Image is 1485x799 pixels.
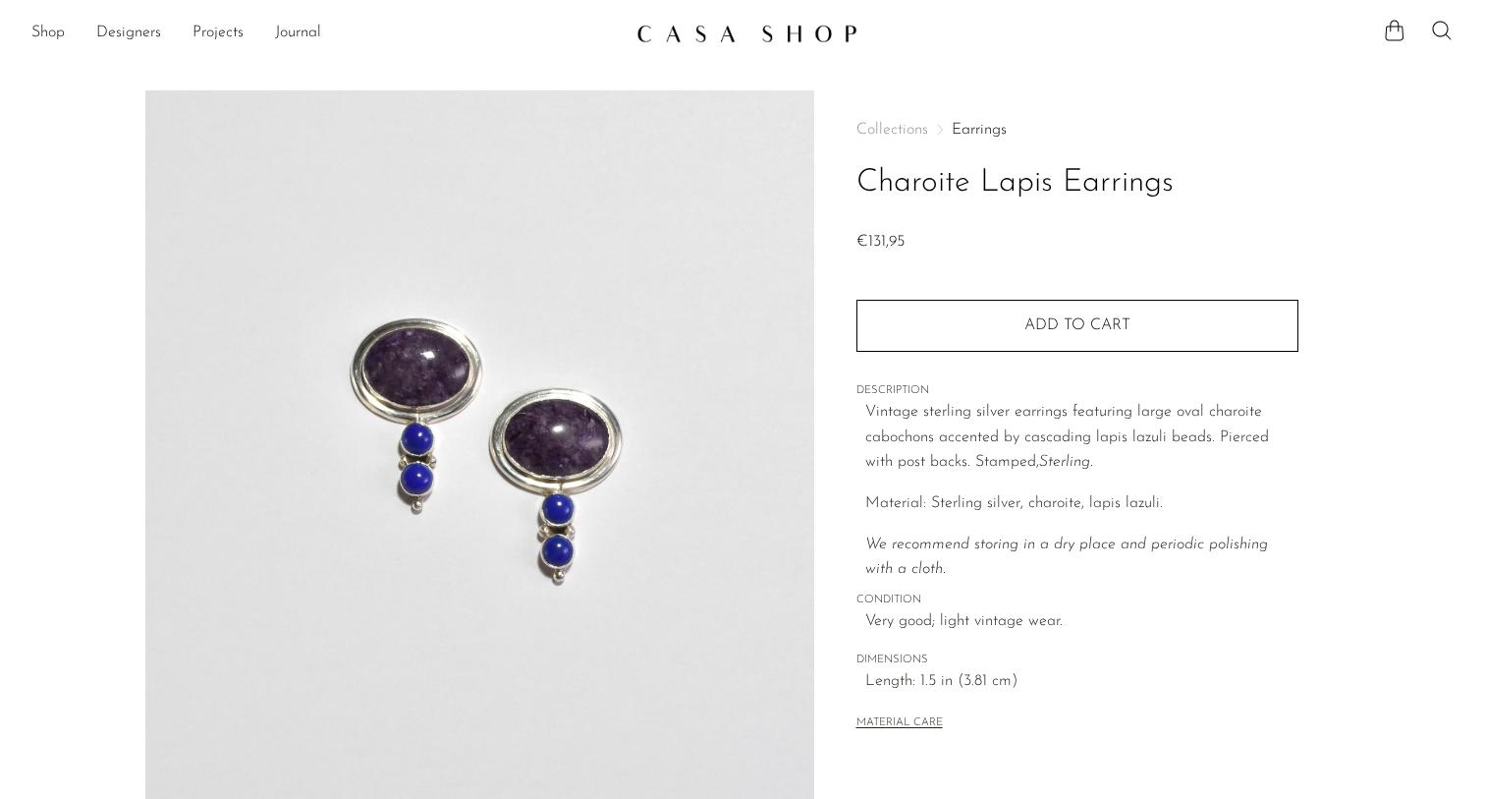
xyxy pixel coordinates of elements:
p: Vintage sterling silver earrings featuring large oval charoite cabochons accented by cascading la... [865,400,1298,476]
span: CONDITION [856,592,1298,609]
span: DESCRIPTION [856,382,1298,400]
button: Add to cart [856,300,1298,351]
a: Designers [96,21,161,46]
em: We recommend storing in a dry place and periodic polishing with a cloth. [865,537,1268,578]
a: Shop [31,21,65,46]
span: €131,95 [856,234,905,250]
span: Add to cart [1024,317,1130,333]
span: Collections [856,122,928,138]
a: Projects [192,21,244,46]
a: Journal [275,21,321,46]
ul: NEW HEADER MENU [31,17,621,50]
span: DIMENSIONS [856,652,1298,669]
span: Length: 1.5 in (3.81 cm) [865,669,1298,695]
button: MATERIAL CARE [856,716,943,731]
span: Very good; light vintage wear. [865,609,1298,635]
a: Earrings [952,122,1007,138]
h1: Charoite Lapis Earrings [856,158,1298,208]
nav: Breadcrumbs [856,122,1298,138]
nav: Desktop navigation [31,17,621,50]
p: Material: Sterling silver, charoite, lapis lazuli. [865,491,1298,517]
em: Sterling. [1039,454,1093,470]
